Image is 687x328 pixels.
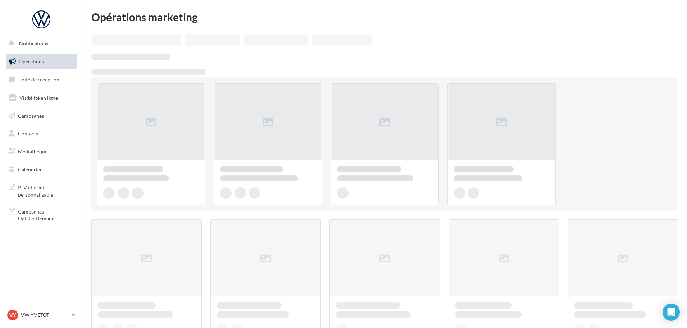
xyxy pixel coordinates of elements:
[4,72,78,87] a: Boîte de réception
[19,58,44,64] span: Opérations
[4,108,78,123] a: Campagnes
[21,311,69,319] p: VW YVETOT
[4,54,78,69] a: Opérations
[9,311,16,319] span: VY
[6,308,77,322] a: VY VW YVETOT
[4,126,78,141] a: Contacts
[4,90,78,105] a: Visibilité en ligne
[4,162,78,177] a: Calendrier
[18,183,74,198] span: PLV et print personnalisable
[18,207,74,222] span: Campagnes DataOnDemand
[19,95,58,101] span: Visibilité en ligne
[91,12,678,22] div: Opérations marketing
[19,40,48,46] span: Notifications
[4,144,78,159] a: Médiathèque
[4,204,78,225] a: Campagnes DataOnDemand
[18,76,59,82] span: Boîte de réception
[663,304,680,321] div: Open Intercom Messenger
[18,112,44,118] span: Campagnes
[4,36,76,51] button: Notifications
[4,180,78,201] a: PLV et print personnalisable
[18,130,38,136] span: Contacts
[18,166,42,172] span: Calendrier
[18,148,47,154] span: Médiathèque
